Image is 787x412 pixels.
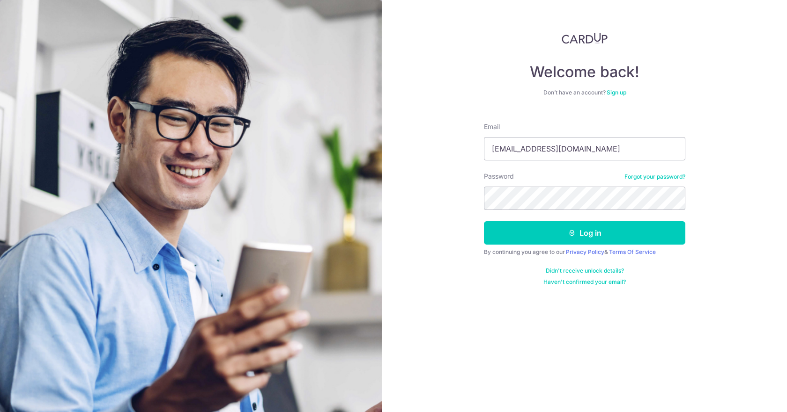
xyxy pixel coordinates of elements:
a: Terms Of Service [609,248,656,255]
a: Sign up [607,89,626,96]
input: Enter your Email [484,137,685,160]
button: Log in [484,221,685,245]
label: Email [484,122,500,131]
a: Didn't receive unlock details? [546,267,624,275]
a: Privacy Policy [566,248,604,255]
h4: Welcome back! [484,63,685,81]
div: Don’t have an account? [484,89,685,96]
a: Forgot your password? [624,173,685,181]
div: By continuing you agree to our & [484,248,685,256]
a: Haven't confirmed your email? [543,278,626,286]
img: CardUp Logo [562,33,608,44]
label: Password [484,172,514,181]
